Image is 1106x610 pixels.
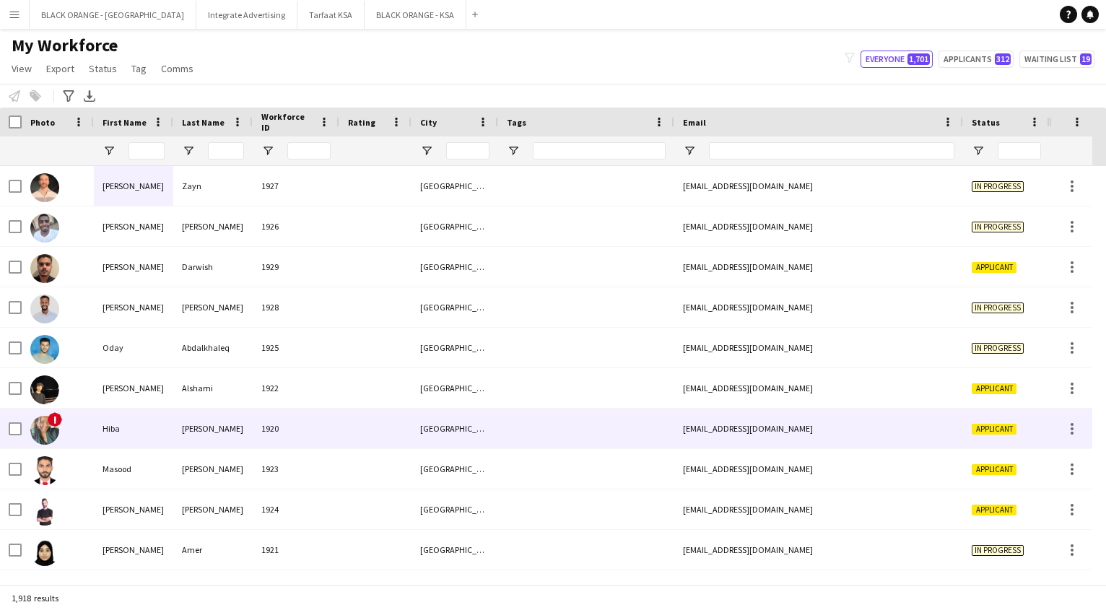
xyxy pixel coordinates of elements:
[674,489,963,529] div: [EMAIL_ADDRESS][DOMAIN_NAME]
[674,409,963,448] div: [EMAIL_ADDRESS][DOMAIN_NAME]
[131,62,147,75] span: Tag
[173,449,253,489] div: [PERSON_NAME]
[253,449,339,489] div: 1923
[253,409,339,448] div: 1920
[173,287,253,327] div: [PERSON_NAME]
[412,449,498,489] div: [GEOGRAPHIC_DATA]
[709,142,954,160] input: Email Filter Input
[533,142,666,160] input: Tags Filter Input
[348,117,375,128] span: Rating
[173,409,253,448] div: [PERSON_NAME]
[89,62,117,75] span: Status
[972,545,1024,556] span: In progress
[94,166,173,206] div: [PERSON_NAME]
[173,166,253,206] div: Zayn
[173,206,253,246] div: [PERSON_NAME]
[412,368,498,408] div: [GEOGRAPHIC_DATA]
[94,489,173,529] div: [PERSON_NAME]
[261,144,274,157] button: Open Filter Menu
[173,328,253,367] div: Abdalkhaleq
[674,206,963,246] div: [EMAIL_ADDRESS][DOMAIN_NAME]
[412,409,498,448] div: [GEOGRAPHIC_DATA]
[30,117,55,128] span: Photo
[30,214,59,243] img: Ahmed Abdelrahim
[412,489,498,529] div: [GEOGRAPHIC_DATA]
[46,62,74,75] span: Export
[253,530,339,570] div: 1921
[412,287,498,327] div: [GEOGRAPHIC_DATA]
[173,247,253,287] div: Darwish
[420,144,433,157] button: Open Filter Menu
[253,368,339,408] div: 1922
[81,87,98,105] app-action-btn: Export XLSX
[253,206,339,246] div: 1926
[40,59,80,78] a: Export
[60,87,77,105] app-action-btn: Advanced filters
[30,1,196,29] button: BLACK ORANGE - [GEOGRAPHIC_DATA]
[861,51,933,68] button: Everyone1,701
[972,505,1016,515] span: Applicant
[30,375,59,404] img: Ahmed Alshami
[972,222,1024,232] span: In progress
[173,368,253,408] div: Alshami
[30,416,59,445] img: Hiba Banaga
[155,59,199,78] a: Comms
[30,295,59,323] img: Mohamed Ismail
[261,111,313,133] span: Workforce ID
[1080,53,1092,65] span: 19
[412,166,498,206] div: [GEOGRAPHIC_DATA]
[674,287,963,327] div: [EMAIL_ADDRESS][DOMAIN_NAME]
[972,302,1024,313] span: In progress
[30,173,59,202] img: Abdulrahman Zayn
[94,287,173,327] div: [PERSON_NAME]
[103,117,147,128] span: First Name
[683,117,706,128] span: Email
[420,117,437,128] span: City
[972,343,1024,354] span: In progress
[12,62,32,75] span: View
[94,368,173,408] div: [PERSON_NAME]
[674,328,963,367] div: [EMAIL_ADDRESS][DOMAIN_NAME]
[972,262,1016,273] span: Applicant
[507,144,520,157] button: Open Filter Menu
[253,489,339,529] div: 1924
[287,142,331,160] input: Workforce ID Filter Input
[674,449,963,489] div: [EMAIL_ADDRESS][DOMAIN_NAME]
[674,530,963,570] div: [EMAIL_ADDRESS][DOMAIN_NAME]
[253,570,339,610] div: 1919
[94,449,173,489] div: Masood
[182,144,195,157] button: Open Filter Menu
[412,206,498,246] div: [GEOGRAPHIC_DATA]
[674,368,963,408] div: [EMAIL_ADDRESS][DOMAIN_NAME]
[12,35,118,56] span: My Workforce
[446,142,489,160] input: City Filter Input
[83,59,123,78] a: Status
[972,424,1016,435] span: Applicant
[972,464,1016,475] span: Applicant
[161,62,193,75] span: Comms
[208,142,244,160] input: Last Name Filter Input
[30,254,59,283] img: Kamal Darwish
[253,166,339,206] div: 1927
[129,142,165,160] input: First Name Filter Input
[683,144,696,157] button: Open Filter Menu
[972,117,1000,128] span: Status
[939,51,1014,68] button: Applicants312
[253,247,339,287] div: 1929
[94,530,173,570] div: [PERSON_NAME]
[173,570,253,610] div: [PERSON_NAME]
[253,287,339,327] div: 1928
[196,1,297,29] button: Integrate Advertising
[972,181,1024,192] span: In progress
[995,53,1011,65] span: 312
[48,412,62,427] span: !
[6,59,38,78] a: View
[507,117,526,128] span: Tags
[972,144,985,157] button: Open Filter Menu
[94,409,173,448] div: Hiba
[674,247,963,287] div: [EMAIL_ADDRESS][DOMAIN_NAME]
[173,489,253,529] div: [PERSON_NAME]
[412,530,498,570] div: [GEOGRAPHIC_DATA]
[30,456,59,485] img: Masood Habib
[365,1,466,29] button: BLACK ORANGE - KSA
